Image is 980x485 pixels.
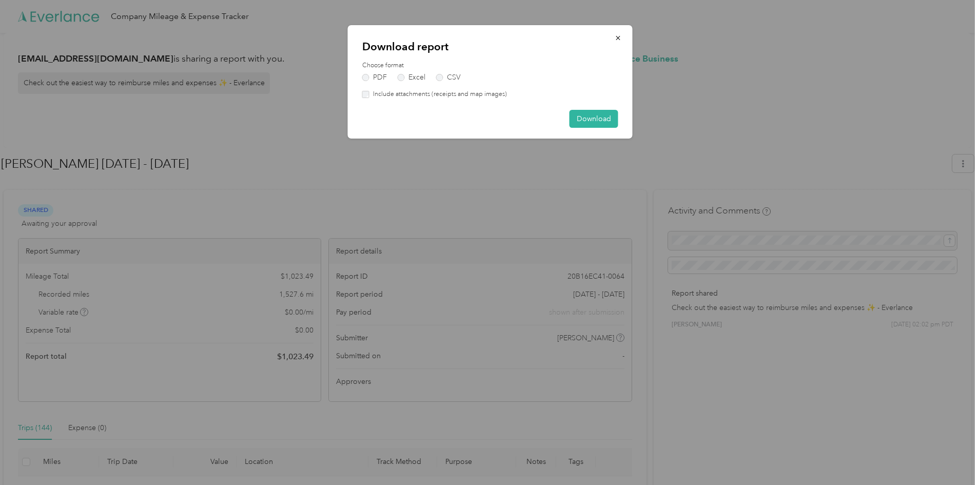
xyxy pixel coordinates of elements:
label: Excel [398,74,425,81]
p: Download report [362,40,618,54]
label: Include attachments (receipts and map images) [369,90,507,99]
label: Choose format [362,61,618,70]
label: CSV [436,74,461,81]
button: Download [570,110,618,128]
label: PDF [362,74,387,81]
